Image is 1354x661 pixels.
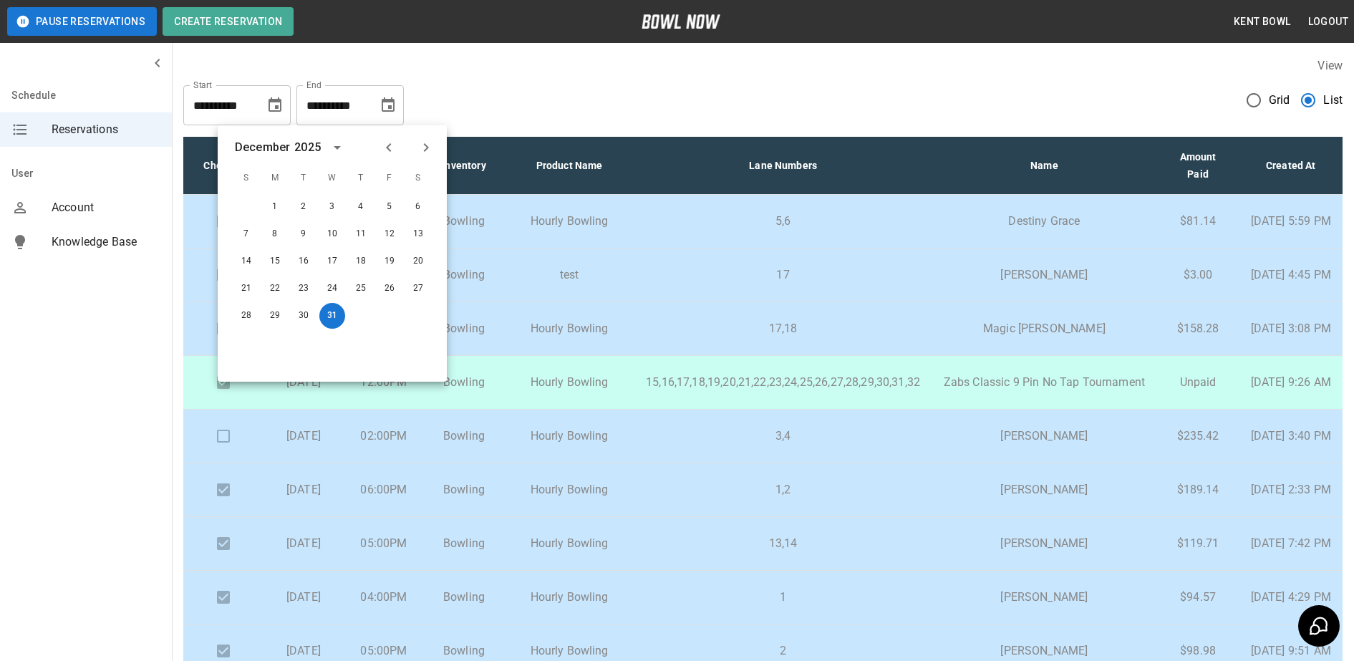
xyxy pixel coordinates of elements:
p: $158.28 [1169,320,1228,337]
p: Hourly Bowling [516,535,623,552]
button: Dec 9, 2025 [291,221,316,247]
button: Dec 18, 2025 [348,249,374,274]
button: Dec 11, 2025 [348,221,374,247]
th: Created At [1239,137,1343,195]
button: Dec 14, 2025 [233,249,259,274]
p: [PERSON_NAME] [943,481,1146,498]
p: [PERSON_NAME] [943,589,1146,606]
p: Bowling [435,320,493,337]
button: Create Reservation [163,7,294,36]
button: Previous month [377,135,401,160]
span: Reservations [52,121,160,138]
button: calendar view is open, switch to year view [325,135,349,160]
p: 1 [646,589,920,606]
button: Kent Bowl [1228,9,1297,35]
p: 2 [646,642,920,660]
p: [DATE] [275,642,332,660]
span: List [1323,92,1343,109]
p: Hourly Bowling [516,589,623,606]
p: $235.42 [1169,428,1228,445]
span: T [348,164,374,193]
p: Zabs Classic 9 Pin No Tap Tournament [943,374,1146,391]
p: [DATE] 9:26 AM [1251,374,1331,391]
p: Bowling [435,535,493,552]
p: Unpaid [1169,374,1228,391]
p: Hourly Bowling [516,213,623,230]
p: 13,14 [646,535,920,552]
img: logo [642,14,720,29]
button: Dec 10, 2025 [319,221,345,247]
p: 17 [646,266,920,284]
span: Grid [1269,92,1290,109]
p: 04:00PM [355,589,412,606]
button: Dec 6, 2025 [405,194,431,220]
button: Dec 4, 2025 [348,194,374,220]
div: December [235,139,290,156]
p: Hourly Bowling [516,642,623,660]
th: Check In [183,137,263,195]
p: Bowling [435,428,493,445]
p: [DATE] 3:40 PM [1251,428,1331,445]
p: 06:00PM [355,481,412,498]
button: Pause Reservations [7,7,157,36]
button: Choose date, selected date is Sep 1, 2025 [261,91,289,120]
p: [DATE] 7:42 PM [1251,535,1331,552]
span: S [233,164,259,193]
button: Dec 1, 2025 [262,194,288,220]
p: Hourly Bowling [516,428,623,445]
button: Dec 29, 2025 [262,303,288,329]
p: 17,18 [646,320,920,337]
p: [PERSON_NAME] [943,428,1146,445]
button: Dec 7, 2025 [233,221,259,247]
p: Hourly Bowling [516,374,623,391]
p: Hourly Bowling [516,320,623,337]
button: Dec 30, 2025 [291,303,316,329]
p: [DATE] 5:59 PM [1251,213,1331,230]
button: Dec 28, 2025 [233,303,259,329]
span: S [405,164,431,193]
p: test [516,266,623,284]
p: $189.14 [1169,481,1228,498]
span: Knowledge Base [52,233,160,251]
span: M [262,164,288,193]
p: [DATE] [275,589,332,606]
p: [DATE] 9:51 AM [1251,642,1331,660]
span: Account [52,199,160,216]
button: Dec 5, 2025 [377,194,402,220]
p: Magic [PERSON_NAME] [943,320,1146,337]
p: [PERSON_NAME] [943,266,1146,284]
button: Dec 2, 2025 [291,194,316,220]
p: 05:00PM [355,535,412,552]
p: 15,16,17,18,19,20,21,22,23,24,25,26,27,28,29,30,31,32 [646,374,920,391]
p: $94.57 [1169,589,1228,606]
button: Dec 25, 2025 [348,276,374,301]
p: $98.98 [1169,642,1228,660]
p: [DATE] [275,481,332,498]
p: 1,2 [646,481,920,498]
p: Hourly Bowling [516,481,623,498]
button: Dec 3, 2025 [319,194,345,220]
button: Logout [1302,9,1354,35]
label: View [1317,59,1343,72]
button: Dec 31, 2025 [319,303,345,329]
button: Dec 8, 2025 [262,221,288,247]
p: [DATE] 2:33 PM [1251,481,1331,498]
p: 05:00PM [355,642,412,660]
div: 2025 [294,139,321,156]
p: 12:00PM [355,374,412,391]
p: Bowling [435,481,493,498]
p: Bowling [435,213,493,230]
button: Dec 20, 2025 [405,249,431,274]
span: F [377,164,402,193]
button: Dec 26, 2025 [377,276,402,301]
button: Dec 22, 2025 [262,276,288,301]
p: Bowling [435,642,493,660]
button: Next month [414,135,438,160]
th: Lane Numbers [634,137,932,195]
button: Dec 27, 2025 [405,276,431,301]
th: Amount Paid [1157,137,1239,195]
th: Name [932,137,1157,195]
p: 5,6 [646,213,920,230]
span: T [291,164,316,193]
p: [DATE] 3:08 PM [1251,320,1331,337]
